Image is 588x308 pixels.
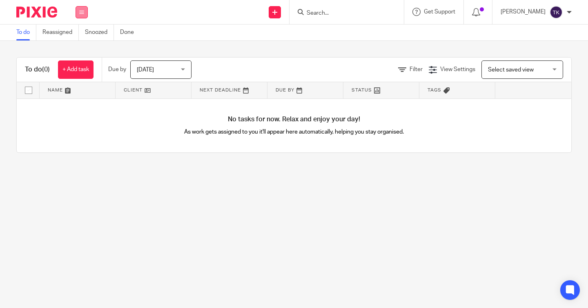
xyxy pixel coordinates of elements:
[108,65,126,74] p: Due by
[16,7,57,18] img: Pixie
[440,67,475,72] span: View Settings
[16,25,36,40] a: To do
[120,25,140,40] a: Done
[306,10,379,17] input: Search
[488,67,534,73] span: Select saved view
[17,115,571,124] h4: No tasks for now. Relax and enjoy your day!
[410,67,423,72] span: Filter
[85,25,114,40] a: Snoozed
[25,65,50,74] h1: To do
[42,25,79,40] a: Reassigned
[550,6,563,19] img: svg%3E
[156,128,433,136] p: As work gets assigned to you it'll appear here automatically, helping you stay organised.
[424,9,455,15] span: Get Support
[501,8,546,16] p: [PERSON_NAME]
[428,88,441,92] span: Tags
[42,66,50,73] span: (0)
[58,60,94,79] a: + Add task
[137,67,154,73] span: [DATE]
